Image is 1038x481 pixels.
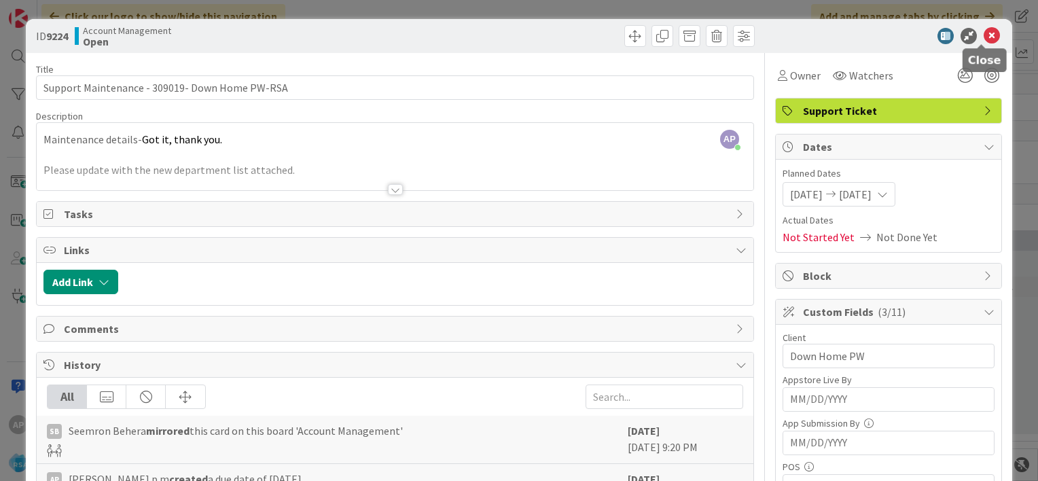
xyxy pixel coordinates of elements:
[36,110,83,122] span: Description
[83,25,171,36] span: Account Management
[878,305,906,319] span: ( 3/11 )
[783,166,995,181] span: Planned Dates
[849,67,893,84] span: Watchers
[43,270,118,294] button: Add Link
[720,130,739,149] span: AP
[628,423,743,457] div: [DATE] 9:20 PM
[790,186,823,202] span: [DATE]
[783,229,855,245] span: Not Started Yet
[586,385,743,409] input: Search...
[968,54,1001,67] h5: Close
[146,424,190,438] b: mirrored
[790,388,987,411] input: MM/DD/YYYY
[64,357,729,373] span: History
[790,431,987,455] input: MM/DD/YYYY
[803,103,977,119] span: Support Ticket
[628,424,660,438] b: [DATE]
[839,186,872,202] span: [DATE]
[783,213,995,228] span: Actual Dates
[783,462,995,471] div: POS
[803,139,977,155] span: Dates
[47,424,62,439] div: SB
[790,67,821,84] span: Owner
[64,242,729,258] span: Links
[142,132,222,146] span: Got it, thank you.
[46,29,68,43] b: 9224
[36,63,54,75] label: Title
[36,75,754,100] input: type card name here...
[36,28,68,44] span: ID
[783,332,806,344] label: Client
[69,423,403,439] span: Seemron Behera this card on this board 'Account Management'
[783,375,995,385] div: Appstore Live By
[64,321,729,337] span: Comments
[48,385,87,408] div: All
[43,132,747,147] p: Maintenance details-
[803,268,977,284] span: Block
[803,304,977,320] span: Custom Fields
[876,229,937,245] span: Not Done Yet
[83,36,171,47] b: Open
[64,206,729,222] span: Tasks
[783,418,995,428] div: App Submission By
